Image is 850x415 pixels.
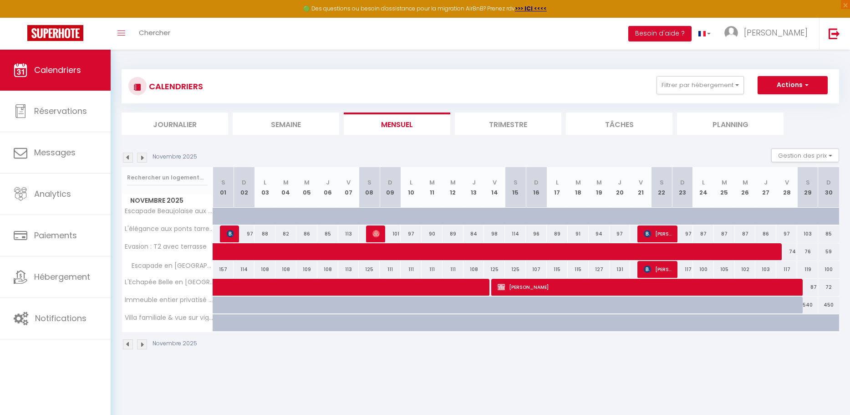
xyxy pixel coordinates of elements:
[234,225,254,242] div: 97
[644,225,672,242] span: [PERSON_NAME]
[283,178,289,187] abbr: M
[797,225,818,242] div: 103
[123,314,214,321] span: Villa familiale & vue sur vignes
[123,225,214,232] span: L'élégance aux ponts tarrets
[338,167,359,208] th: 07
[359,261,380,278] div: 125
[153,339,197,348] p: Novembre 2025
[797,243,818,260] div: 76
[344,113,450,135] li: Mensuel
[498,278,798,296] span: [PERSON_NAME]
[702,178,705,187] abbr: L
[797,261,818,278] div: 119
[254,225,275,242] div: 88
[589,225,610,242] div: 94
[724,26,738,40] img: ...
[429,178,435,187] abbr: M
[568,261,589,278] div: 115
[27,25,83,41] img: Super Booking
[610,167,631,208] th: 20
[317,167,338,208] th: 06
[122,194,213,207] span: Novembre 2025
[829,28,840,39] img: logout
[644,261,672,278] span: [PERSON_NAME]
[618,178,621,187] abbr: J
[484,167,505,208] th: 14
[213,261,234,278] div: 157
[264,178,266,187] abbr: L
[127,169,208,186] input: Rechercher un logement...
[764,178,768,187] abbr: J
[526,167,547,208] th: 16
[515,5,547,12] a: >>> ICI <<<<
[221,178,225,187] abbr: S
[359,167,380,208] th: 08
[610,261,631,278] div: 131
[514,178,518,187] abbr: S
[818,225,839,242] div: 85
[818,167,839,208] th: 30
[123,261,214,271] span: Escapade en [GEOGRAPHIC_DATA]
[568,225,589,242] div: 91
[596,178,602,187] abbr: M
[680,178,685,187] abbr: D
[153,153,197,161] p: Novembre 2025
[639,178,643,187] abbr: V
[785,178,789,187] abbr: V
[422,167,443,208] th: 11
[410,178,412,187] abbr: L
[526,225,547,242] div: 96
[714,167,735,208] th: 25
[275,261,296,278] div: 108
[123,297,214,303] span: Immeuble entier privatisé calme
[693,261,714,278] div: 100
[758,76,828,94] button: Actions
[346,178,351,187] abbr: V
[826,178,831,187] abbr: D
[797,167,818,208] th: 29
[34,271,90,282] span: Hébergement
[296,225,317,242] div: 86
[568,167,589,208] th: 18
[317,225,338,242] div: 85
[463,225,484,242] div: 84
[139,28,170,37] span: Chercher
[422,261,443,278] div: 111
[147,76,203,97] h3: CALENDRIERS
[735,167,756,208] th: 26
[275,167,296,208] th: 04
[672,167,693,208] th: 23
[317,261,338,278] div: 108
[484,261,505,278] div: 125
[122,113,228,135] li: Journalier
[380,225,401,242] div: 101
[797,297,818,313] div: 540
[450,178,456,187] abbr: M
[575,178,581,187] abbr: M
[693,167,714,208] th: 24
[123,279,214,286] span: L'Echapée Belle en [GEOGRAPHIC_DATA]
[401,225,422,242] div: 97
[132,18,177,50] a: Chercher
[755,167,776,208] th: 27
[304,178,310,187] abbr: M
[242,178,246,187] abbr: D
[372,225,379,242] span: [PERSON_NAME]
[443,167,463,208] th: 12
[34,230,77,241] span: Paiements
[493,178,497,187] abbr: V
[735,261,756,278] div: 102
[35,313,87,324] span: Notifications
[233,113,339,135] li: Semaine
[463,261,484,278] div: 108
[735,225,756,242] div: 87
[818,261,839,278] div: 100
[755,261,776,278] div: 103
[797,279,818,296] div: 87
[566,113,672,135] li: Tâches
[776,261,797,278] div: 117
[547,167,568,208] th: 17
[818,279,839,296] div: 72
[776,225,797,242] div: 97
